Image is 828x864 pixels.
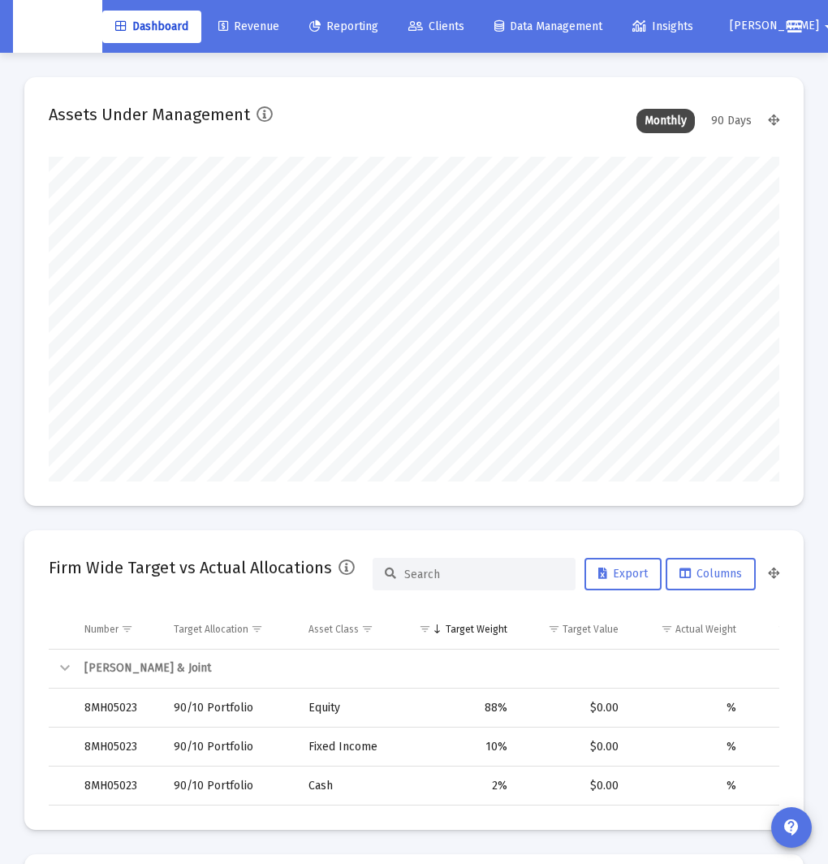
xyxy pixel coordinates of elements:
div: 90 Days [703,109,760,133]
h2: Assets Under Management [49,102,250,127]
div: Target Weight [446,623,507,636]
span: Revenue [218,19,279,33]
span: Show filter options for column 'Actual Weight' [661,623,673,635]
div: % [641,739,737,755]
td: 8MH05023 [73,689,162,728]
span: Show filter options for column 'Target Weight' [419,623,431,635]
td: Column Number [73,610,162,649]
td: Collapse [49,650,73,689]
div: $0.00 [530,739,618,755]
span: Clients [408,19,464,33]
a: Dashboard [102,11,201,43]
a: Data Management [481,11,615,43]
a: Insights [619,11,706,43]
td: Column Target Allocation [162,610,297,649]
td: 8MH05023 [73,767,162,806]
div: % [641,700,737,716]
a: Clients [395,11,477,43]
span: Show filter options for column 'Actual Value' [778,623,790,635]
span: Insights [632,19,693,33]
span: [PERSON_NAME] [730,19,819,33]
div: Data grid [49,610,779,806]
td: Column Target Value [519,610,629,649]
td: Column Asset Class [297,610,401,649]
div: Actual Weight [675,623,736,636]
span: Show filter options for column 'Target Allocation' [251,623,263,635]
span: Export [598,567,648,581]
a: Revenue [205,11,292,43]
td: 90/10 Portfolio [162,767,297,806]
span: Show filter options for column 'Asset Class' [361,623,373,635]
img: Dashboard [25,11,90,43]
div: Monthly [636,109,695,133]
span: Data Management [494,19,602,33]
span: Columns [679,567,742,581]
td: 8MH05023 [73,728,162,767]
div: $0.00 [530,778,618,794]
div: Target Value [563,623,619,636]
td: 90/10 Portfolio [162,689,297,728]
button: Columns [666,558,756,590]
button: Export [584,558,662,590]
td: Cash [297,767,401,806]
span: Show filter options for column 'Number' [121,623,133,635]
td: Column Actual Weight [630,610,748,649]
button: [PERSON_NAME] [710,10,774,42]
td: Equity [297,689,401,728]
mat-icon: contact_support [782,818,801,837]
div: Target Allocation [174,623,248,636]
td: Fixed Income [297,728,401,767]
a: Reporting [296,11,391,43]
span: Dashboard [115,19,188,33]
div: Asset Class [308,623,359,636]
div: $0.00 [530,700,618,716]
td: Column Target Weight [401,610,519,649]
input: Search [404,568,563,581]
h2: Firm Wide Target vs Actual Allocations [49,555,332,581]
td: 90/10 Portfolio [162,728,297,767]
span: Show filter options for column 'Target Value' [548,623,560,635]
span: Reporting [309,19,378,33]
div: Number [84,623,119,636]
div: 88% [412,700,507,716]
div: % [641,778,737,794]
div: 2% [412,778,507,794]
div: 10% [412,739,507,755]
